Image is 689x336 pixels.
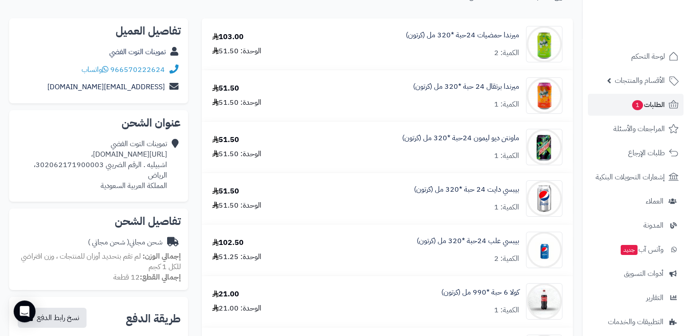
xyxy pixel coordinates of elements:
[406,30,519,41] a: ميرندا حمضيات 24حبة *320 مل (كرتون)
[588,94,684,116] a: الطلبات1
[494,202,519,213] div: الكمية: 1
[16,117,181,128] h2: عنوان الشحن
[16,25,181,36] h2: تفاصيل العميل
[494,254,519,264] div: الكمية: 2
[113,272,181,283] small: 12 قطعة
[624,267,663,280] span: أدوات التسويق
[110,64,165,75] a: 966570222624
[588,214,684,236] a: المدونة
[494,151,519,161] div: الكمية: 1
[526,26,562,62] img: 1747566452-bf88d184-d280-4ea7-9331-9e3669ef-90x90.jpg
[212,303,261,314] div: الوحدة: 21.00
[402,133,519,143] a: ماونتن ديو ليمون 24حبة *320 مل (كرتون)
[646,291,663,304] span: التقارير
[441,287,519,298] a: كولا 6 حبة *990 مل (كرتون)
[631,50,665,63] span: لوحة التحكم
[18,308,87,328] button: نسخ رابط الدفع
[14,300,36,322] div: Open Intercom Messenger
[646,195,663,208] span: العملاء
[588,190,684,212] a: العملاء
[588,311,684,333] a: التطبيقات والخدمات
[212,289,239,300] div: 21.00
[628,147,665,159] span: طلبات الإرجاع
[631,98,665,111] span: الطلبات
[643,219,663,232] span: المدونة
[16,216,181,227] h2: تفاصيل الشحن
[494,99,519,110] div: الكمية: 1
[526,77,562,114] img: 1747575099-708d6832-587f-4e09-b83f-3e8e36d0-90x90.jpg
[16,139,167,191] div: تموينات التوت الفضي [URL][DOMAIN_NAME]، اشبيليه . الرقم الضريبي 302062171900003، الرياض المملكة ا...
[37,312,79,323] span: نسخ رابط الدفع
[82,64,108,75] a: واتساب
[627,25,680,45] img: logo-2.png
[588,142,684,164] a: طلبات الإرجاع
[413,81,519,92] a: ميرندا برتقال 24 حبة *320 مل (كرتون)
[588,118,684,140] a: المراجعات والأسئلة
[632,100,643,110] span: 1
[613,122,665,135] span: المراجعات والأسئلة
[588,287,684,309] a: التقارير
[621,245,638,255] span: جديد
[126,313,181,324] h2: طريقة الدفع
[526,129,562,165] img: 1747589162-6e7ff969-24c4-4b5f-83cf-0a0709aa-90x90.jpg
[588,239,684,260] a: وآتس آبجديد
[140,272,181,283] strong: إجمالي القطع:
[620,243,663,256] span: وآتس آب
[526,232,562,268] img: 1747594214-F4N7I6ut4KxqCwKXuHIyEbecxLiH4Cwr-90x90.jpg
[212,252,261,262] div: الوحدة: 51.25
[212,200,261,211] div: الوحدة: 51.50
[143,251,181,262] strong: إجمالي الوزن:
[47,81,165,92] a: [EMAIL_ADDRESS][DOMAIN_NAME]
[21,251,181,272] span: لم تقم بتحديد أوزان للمنتجات ، وزن افتراضي للكل 1 كجم
[212,238,244,248] div: 102.50
[417,236,519,246] a: بيبسي علب 24حبة *320 مل (كرتون)
[526,283,562,320] img: 1747638290-ye1SIywTpqWAIwC28izdolNYRq8YgaPj-90x90.jpg
[212,186,239,197] div: 51.50
[596,171,665,183] span: إشعارات التحويلات البنكية
[494,48,519,58] div: الكمية: 2
[212,97,261,108] div: الوحدة: 51.50
[526,180,562,217] img: 1747593334-qxF5OTEWerP7hB4NEyoyUFLqKCZryJZ6-90x90.jpg
[494,305,519,316] div: الكمية: 1
[588,166,684,188] a: إشعارات التحويلات البنكية
[588,263,684,285] a: أدوات التسويق
[212,149,261,159] div: الوحدة: 51.50
[88,237,129,248] span: ( شحن مجاني )
[212,32,244,42] div: 103.00
[588,46,684,67] a: لوحة التحكم
[88,237,163,248] div: شحن مجاني
[414,184,519,195] a: بيبسي دايت 24 حبة *320 مل (كرتون)
[212,46,261,56] div: الوحدة: 51.50
[615,74,665,87] span: الأقسام والمنتجات
[608,316,663,328] span: التطبيقات والخدمات
[212,83,239,94] div: 51.50
[109,46,166,57] a: تموينات التوت الفضي
[212,135,239,145] div: 51.50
